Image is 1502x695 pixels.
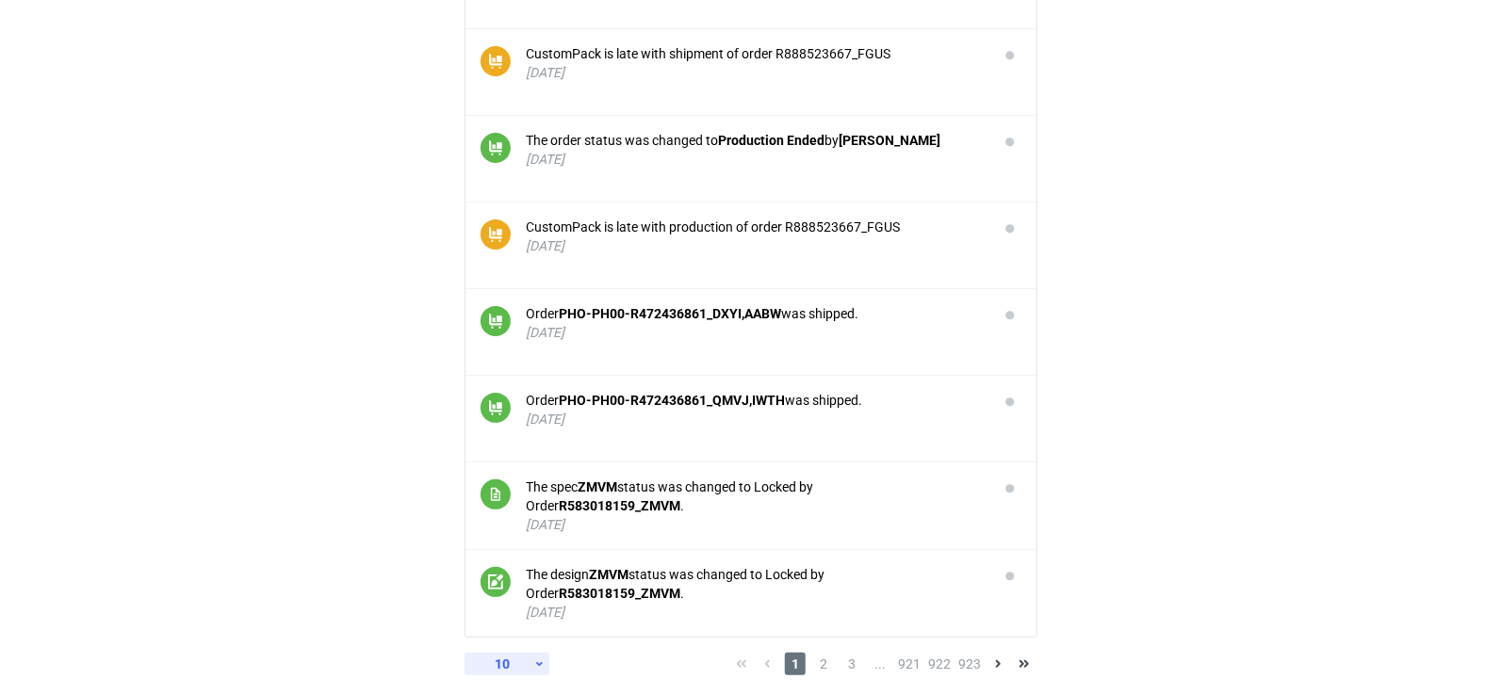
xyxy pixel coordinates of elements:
div: Order was shipped. [526,304,984,323]
strong: [PERSON_NAME] [839,133,940,148]
div: [DATE] [526,323,984,342]
button: OrderPHO-PH00-R472436861_DXYI,AABWwas shipped.[DATE] [526,304,984,342]
span: 921 [898,653,921,675]
div: [DATE] [526,236,984,255]
div: [DATE] [526,63,984,82]
div: [DATE] [526,603,984,622]
div: The spec status was changed to Locked by Order . [526,477,984,515]
strong: ZMVM [589,567,629,582]
button: The specZMVMstatus was changed to Locked by OrderR583018159_ZMVM.[DATE] [526,477,984,534]
strong: PHO-PH00-R472436861_DXYI,AABW [559,306,781,321]
span: 2 [813,653,834,675]
span: ... [870,653,890,675]
div: [DATE] [526,410,984,428]
strong: ZMVM [578,479,617,494]
div: [DATE] [526,515,984,534]
div: The design status was changed to Locked by Order . [526,565,984,603]
div: 10 [472,651,533,677]
span: 3 [841,653,862,675]
button: The designZMVMstatus was changed to Locked by OrderR583018159_ZMVM.[DATE] [526,565,984,622]
span: 922 [928,653,951,675]
span: 1 [785,653,806,675]
div: CustomPack is late with shipment of order R888523667_FGUS [526,44,984,63]
strong: R583018159_ZMVM [559,586,680,601]
strong: Production Ended [718,133,824,148]
strong: R583018159_ZMVM [559,498,680,513]
button: OrderPHO-PH00-R472436861_QMVJ,IWTHwas shipped.[DATE] [526,391,984,428]
div: CustomPack is late with production of order R888523667_FGUS [526,218,984,236]
button: CustomPack is late with shipment of order R888523667_FGUS[DATE] [526,44,984,82]
button: The order status was changed toProduction Endedby[PERSON_NAME][DATE] [526,131,984,169]
div: Order was shipped. [526,391,984,410]
div: [DATE] [526,150,984,169]
div: The order status was changed to by [526,131,984,150]
strong: PHO-PH00-R472436861_QMVJ,IWTH [559,393,785,408]
span: 923 [958,653,981,675]
button: CustomPack is late with production of order R888523667_FGUS[DATE] [526,218,984,255]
